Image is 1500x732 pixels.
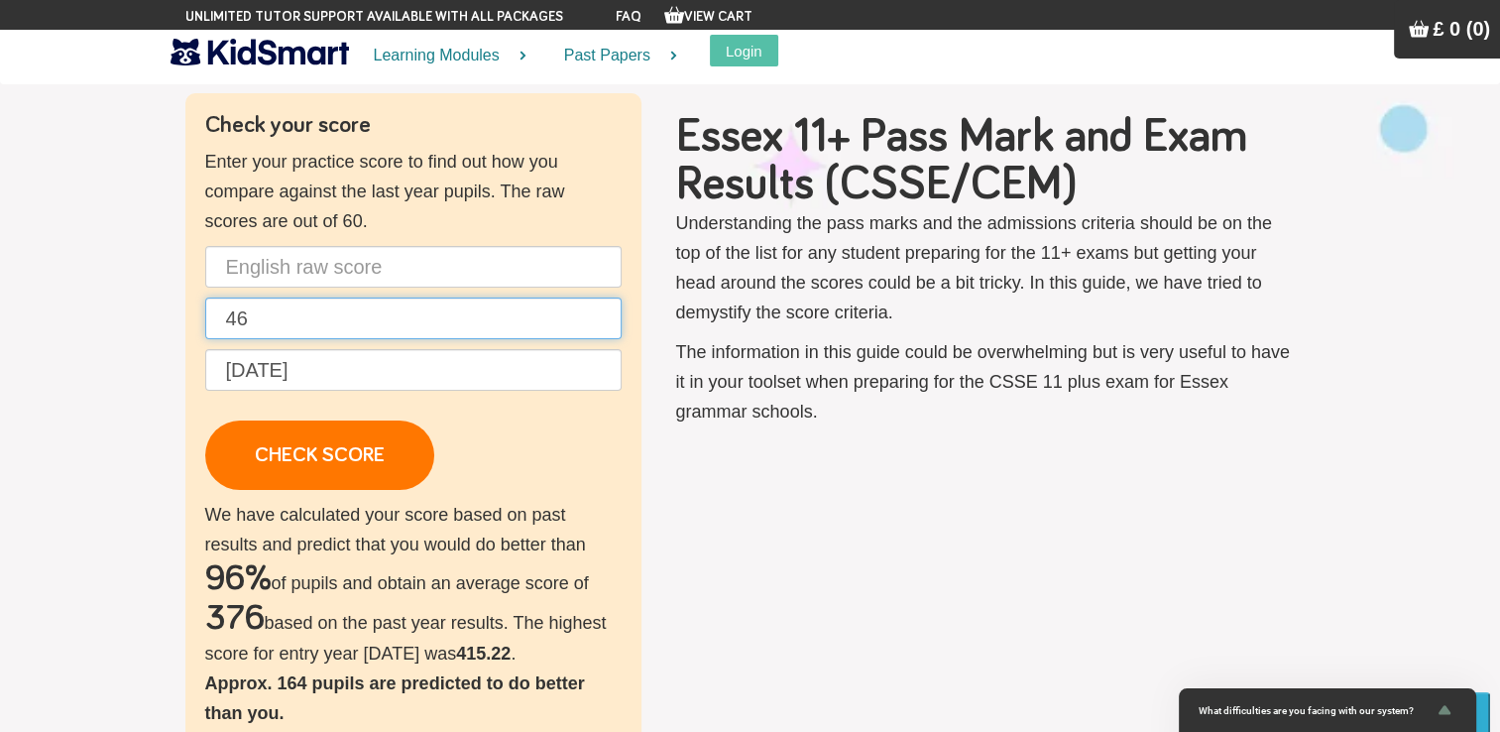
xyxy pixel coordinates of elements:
[171,35,349,69] img: KidSmart logo
[1433,18,1490,40] span: £ 0 (0)
[676,337,1296,427] p: The information in this guide could be overwhelming but is very useful to have it in your toolset...
[349,30,539,82] a: Learning Modules
[664,10,752,24] a: View Cart
[1409,19,1429,39] img: Your items in the shopping basket
[1199,705,1433,716] span: What difficulties are you facing with our system?
[205,147,622,236] p: Enter your practice score to find out how you compare against the last year pupils. The raw score...
[676,113,1296,208] h1: Essex 11+ Pass Mark and Exam Results (CSSE/CEM)
[1199,698,1456,722] button: Show survey - What difficulties are you facing with our system?
[664,5,684,25] img: Your items in the shopping basket
[185,7,563,27] span: Unlimited tutor support available with all packages
[205,599,265,639] h2: 376
[205,421,434,490] a: CHECK SCORE
[205,298,622,339] input: Maths raw score
[205,113,622,137] h4: Check your score
[205,559,272,599] h2: 96%
[616,10,641,24] a: FAQ
[539,30,690,82] a: Past Papers
[456,644,511,664] b: 415.22
[676,208,1296,327] p: Understanding the pass marks and the admissions criteria should be on the top of the list for any...
[205,246,622,288] input: English raw score
[205,673,585,723] b: Approx. 164 pupils are predicted to do better than you.
[205,349,622,391] input: Date of birth (d/m/y) e.g. 27/12/2007
[710,35,778,66] button: Login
